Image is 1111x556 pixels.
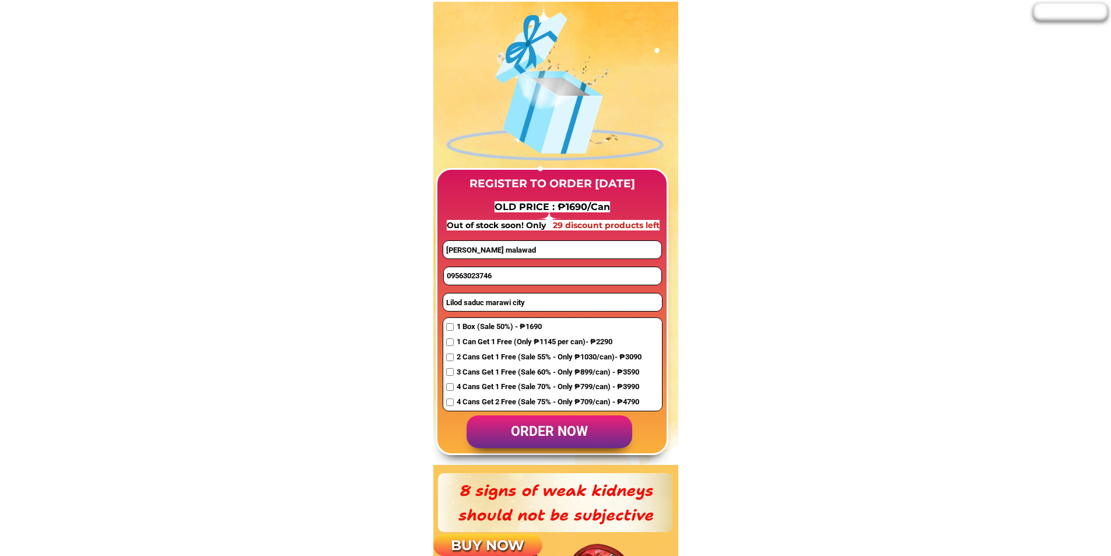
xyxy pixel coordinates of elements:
span: 3 Cans Get 1 Free (Sale 60% - Only ₱899/can) - ₱3590 [457,366,642,379]
span: 1 Can Get 1 Free (Only ₱1145 per can)- ₱2290 [457,336,642,348]
p: order now [467,415,632,449]
span: 1 Box (Sale 50%) - ₱1690 [457,321,642,333]
h3: 8 signs of weak kidneys should not be subjective [453,478,658,527]
span: OLD PRICE : ₱1690/Can [495,201,610,212]
span: 4 Cans Get 2 Free (Sale 75% - Only ₱709/can) - ₱4790 [457,396,642,408]
span: Out of stock soon! Only [447,220,548,230]
span: 29 discount products left [553,220,660,230]
input: Phone number [444,267,661,285]
input: first and last name [443,241,661,258]
input: Address [443,293,662,311]
span: 4 Cans Get 1 Free (Sale 70% - Only ₱799/can) - ₱3990 [457,381,642,393]
h3: REGISTER TO ORDER [DATE] [460,175,644,193]
span: 2 Cans Get 1 Free (Sale 55% - Only ₱1030/can)- ₱3090 [457,351,642,363]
